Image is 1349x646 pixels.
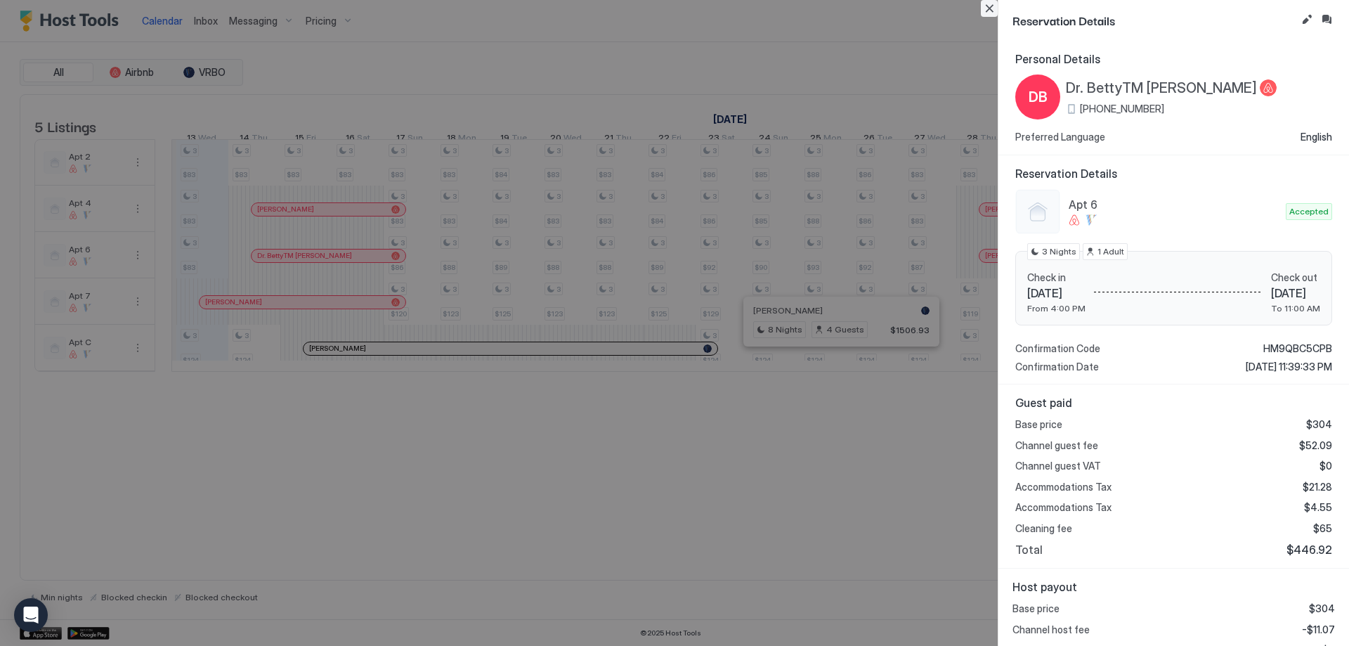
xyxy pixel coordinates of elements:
span: 1 Adult [1097,245,1124,258]
span: Channel guest fee [1015,439,1098,452]
span: $304 [1306,418,1332,431]
span: [DATE] 11:39:33 PM [1246,361,1332,373]
span: Confirmation Code [1015,342,1100,355]
span: Channel guest VAT [1015,460,1101,472]
span: Base price [1015,418,1062,431]
button: Edit reservation [1298,11,1315,28]
span: English [1301,131,1332,143]
span: 3 Nights [1042,245,1076,258]
span: Confirmation Date [1015,361,1099,373]
span: $304 [1309,602,1335,615]
span: Host payout [1012,580,1335,594]
span: Check in [1027,271,1086,284]
span: $446.92 [1286,543,1332,557]
span: Dr. BettyTM [PERSON_NAME] [1066,79,1257,97]
span: Base price [1012,602,1060,615]
span: HM9QBC5CPB [1263,342,1332,355]
span: Preferred Language [1015,131,1105,143]
span: Accommodations Tax [1015,481,1112,493]
button: Inbox [1318,11,1335,28]
span: -$11.07 [1302,624,1335,636]
span: Check out [1271,271,1320,284]
span: $52.09 [1299,439,1332,452]
span: To 11:00 AM [1271,303,1320,314]
span: From 4:00 PM [1027,303,1086,314]
span: Guest paid [1015,396,1332,410]
span: Cleaning fee [1015,522,1072,535]
span: [PHONE_NUMBER] [1080,103,1164,115]
span: Reservation Details [1015,167,1332,181]
span: $0 [1319,460,1332,472]
span: [DATE] [1027,286,1086,300]
span: $4.55 [1304,501,1332,514]
span: Reservation Details [1012,11,1296,29]
span: Apt 6 [1069,198,1280,212]
span: Total [1015,543,1043,557]
span: Personal Details [1015,52,1332,66]
span: Accepted [1289,205,1329,218]
div: Open Intercom Messenger [14,598,48,632]
span: $65 [1313,522,1332,535]
span: DB [1029,86,1048,108]
span: [DATE] [1271,286,1320,300]
span: $21.28 [1303,481,1332,493]
span: Accommodations Tax [1015,501,1112,514]
span: Channel host fee [1012,624,1090,636]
